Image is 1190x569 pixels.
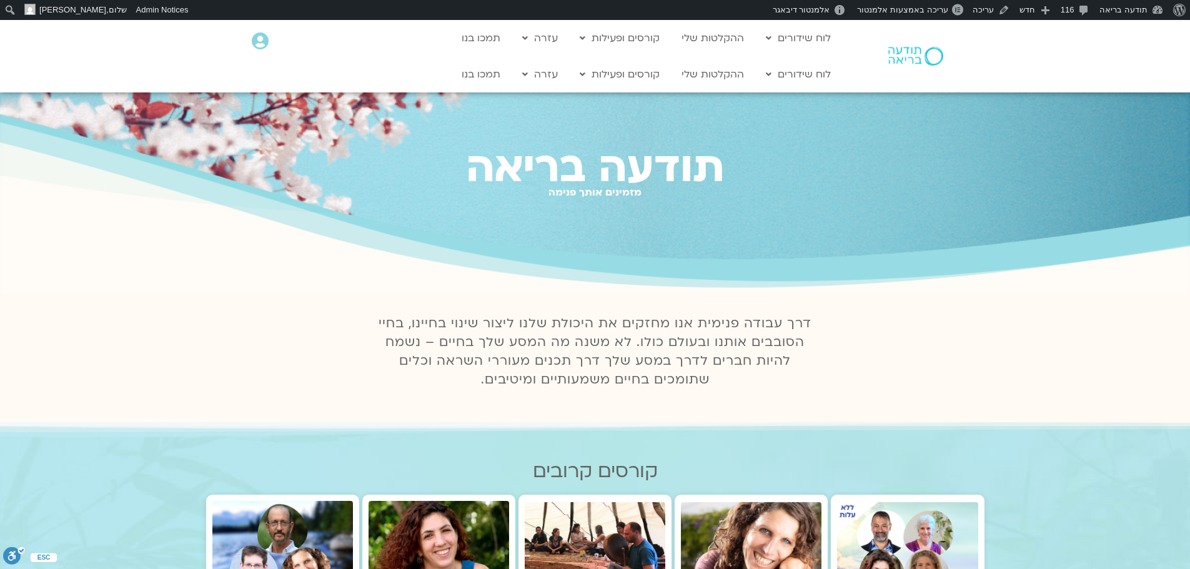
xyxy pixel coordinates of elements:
[573,62,666,86] a: קורסים ופעילות
[573,26,666,50] a: קורסים ופעילות
[675,26,750,50] a: ההקלטות שלי
[516,62,564,86] a: עזרה
[455,62,507,86] a: תמכו בנו
[455,26,507,50] a: תמכו בנו
[857,5,948,14] span: עריכה באמצעות אלמנטור
[888,47,943,66] img: תודעה בריאה
[39,5,106,14] span: [PERSON_NAME]
[372,314,819,389] p: דרך עבודה פנימית אנו מחזקים את היכולת שלנו ליצור שינוי בחיינו, בחיי הסובבים אותנו ובעולם כולו. לא...
[675,62,750,86] a: ההקלטות שלי
[516,26,564,50] a: עזרה
[760,62,837,86] a: לוח שידורים
[206,460,984,482] h2: קורסים קרובים
[760,26,837,50] a: לוח שידורים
